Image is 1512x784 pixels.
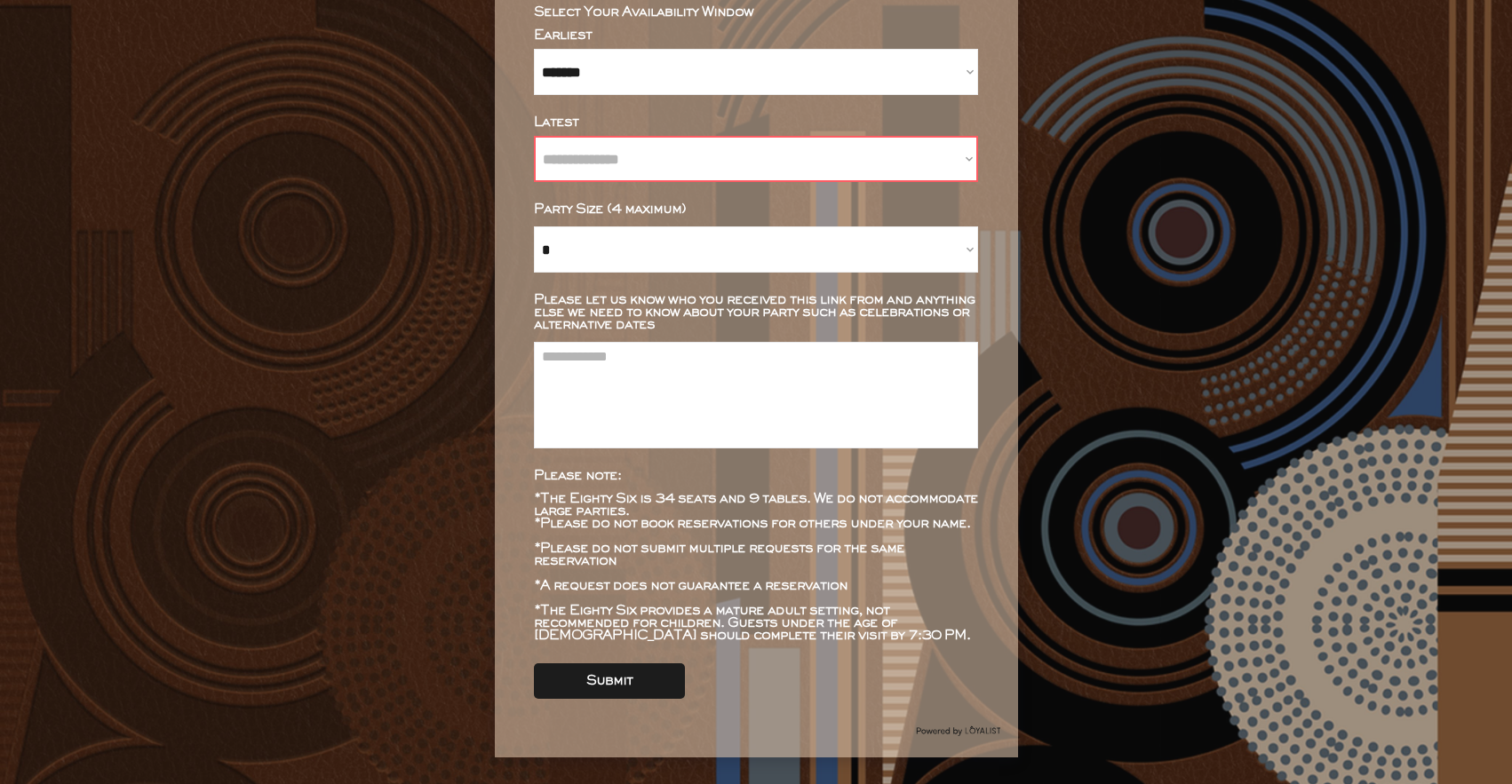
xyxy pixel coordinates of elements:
img: Group%2048096278.svg [916,722,1000,740]
div: Party Size (4 maximum) [534,203,978,216]
div: *The Eighty Six is 34 seats and 9 tables. We do not accommodate large parties. *Please do not boo... [534,493,978,642]
div: Select Your Availability Window [534,6,978,19]
div: Earliest [534,29,978,42]
div: Submit [586,675,633,687]
div: Latest [534,116,978,129]
div: Please let us know who you received this link from and anything else we need to know about your p... [534,294,978,331]
div: Please note: [534,470,978,482]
